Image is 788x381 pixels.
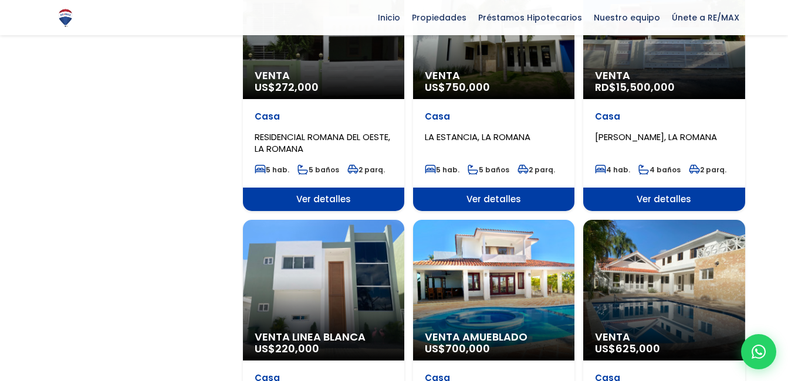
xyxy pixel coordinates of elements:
span: Venta [255,70,393,81]
span: 5 baños [468,165,509,175]
span: 700,000 [445,341,490,356]
p: Casa [425,111,563,123]
span: Inicio [372,9,406,26]
span: 5 hab. [425,165,459,175]
span: US$ [425,341,490,356]
img: Logo de REMAX [55,8,76,28]
span: Propiedades [406,9,472,26]
span: 272,000 [275,80,319,94]
span: Venta Amueblado [425,331,563,343]
span: LA ESTANCIA, LA ROMANA [425,131,530,143]
span: 220,000 [275,341,319,356]
span: US$ [425,80,490,94]
span: Venta [425,70,563,81]
span: Ver detalles [583,188,745,211]
span: Nuestro equipo [588,9,666,26]
span: 2 parq. [347,165,385,175]
span: 4 hab. [595,165,630,175]
span: RD$ [595,80,675,94]
span: 4 baños [638,165,681,175]
span: 625,000 [615,341,660,356]
span: US$ [255,80,319,94]
span: Préstamos Hipotecarios [472,9,588,26]
span: US$ [595,341,660,356]
span: Ver detalles [243,188,404,211]
span: 15,500,000 [616,80,675,94]
span: 5 baños [297,165,339,175]
span: Únete a RE/MAX [666,9,745,26]
span: 5 hab. [255,165,289,175]
span: 750,000 [445,80,490,94]
span: 2 parq. [518,165,555,175]
span: US$ [255,341,319,356]
span: Ver detalles [413,188,574,211]
span: Venta [595,331,733,343]
p: Casa [255,111,393,123]
span: Venta Linea Blanca [255,331,393,343]
span: Venta [595,70,733,81]
span: [PERSON_NAME], LA ROMANA [595,131,717,143]
p: Casa [595,111,733,123]
span: 2 parq. [689,165,726,175]
span: RESIDENCIAL ROMANA DEL OESTE, LA ROMANA [255,131,390,155]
